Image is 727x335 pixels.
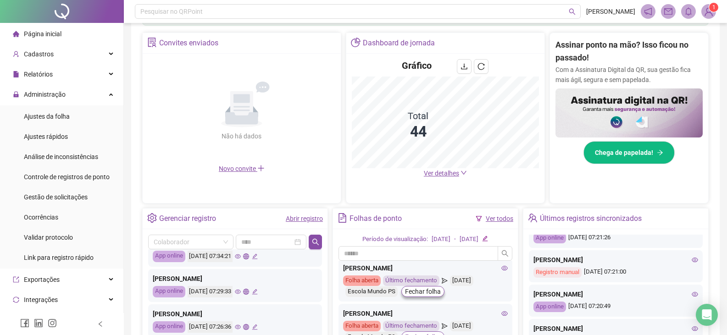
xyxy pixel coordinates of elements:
[97,321,104,327] span: left
[147,38,157,47] span: solution
[477,63,485,70] span: reload
[345,286,398,297] div: Escola Mundo PS
[24,214,58,221] span: Ocorrências
[252,324,258,330] span: edit
[461,170,467,176] span: down
[24,113,70,120] span: Ajustes da folha
[586,6,635,16] span: [PERSON_NAME]
[312,238,319,246] span: search
[24,173,110,181] span: Controle de registros de ponto
[13,91,19,98] span: lock
[24,71,53,78] span: Relatórios
[460,235,478,244] div: [DATE]
[657,149,663,156] span: arrow-right
[401,286,444,297] button: Fechar folha
[533,233,566,243] div: App online
[533,302,698,312] div: [DATE] 07:20:49
[188,321,233,333] div: [DATE] 07:26:36
[363,35,435,51] div: Dashboard de jornada
[24,153,98,160] span: Análise de inconsistências
[24,254,94,261] span: Link para registro rápido
[200,131,284,141] div: Não há dados
[24,234,73,241] span: Validar protocolo
[533,302,566,312] div: App online
[583,141,675,164] button: Chega de papelada!
[692,257,698,263] span: eye
[351,38,361,47] span: pie-chart
[252,289,258,295] span: edit
[501,265,508,271] span: eye
[153,251,185,262] div: App online
[13,71,19,77] span: file
[432,235,450,244] div: [DATE]
[252,253,258,259] span: edit
[709,3,718,12] sup: Atualize o seu contato no menu Meus Dados
[24,91,66,98] span: Administração
[24,193,88,201] span: Gestão de solicitações
[34,319,43,328] span: linkedin
[235,253,241,259] span: eye
[153,321,185,333] div: App online
[147,213,157,223] span: setting
[482,236,488,242] span: edit
[501,250,509,257] span: search
[533,267,582,278] div: Registro manual
[153,286,185,297] div: App online
[13,31,19,37] span: home
[644,7,652,16] span: notification
[533,267,698,278] div: [DATE] 07:21:00
[555,65,703,85] p: Com a Assinatura Digital da QR, sua gestão fica mais ágil, segura e sem papelada.
[219,165,265,172] span: Novo convite
[664,7,672,16] span: mail
[24,133,68,140] span: Ajustes rápidos
[13,276,19,283] span: export
[533,324,698,334] div: [PERSON_NAME]
[243,289,249,295] span: global
[405,286,441,297] span: Fechar folha
[159,35,218,51] div: Convites enviados
[343,308,508,319] div: [PERSON_NAME]
[476,215,482,222] span: filter
[338,213,347,223] span: file-text
[20,319,29,328] span: facebook
[461,63,468,70] span: download
[24,30,61,38] span: Página inicial
[595,148,653,158] span: Chega de papelada!
[243,253,249,259] span: global
[533,255,698,265] div: [PERSON_NAME]
[424,170,467,177] a: Ver detalhes down
[24,50,54,58] span: Cadastros
[24,276,60,283] span: Exportações
[424,170,459,177] span: Ver detalhes
[13,297,19,303] span: sync
[533,289,698,299] div: [PERSON_NAME]
[454,235,456,244] div: -
[533,233,698,243] div: [DATE] 07:21:26
[153,274,317,284] div: [PERSON_NAME]
[257,165,265,172] span: plus
[450,275,473,286] div: [DATE]
[343,263,508,273] div: [PERSON_NAME]
[343,321,381,331] div: Folha aberta
[555,88,703,137] img: banner%2F02c71560-61a6-44d4-94b9-c8ab97240462.png
[235,324,241,330] span: eye
[402,59,432,72] h4: Gráfico
[540,211,642,226] div: Últimos registros sincronizados
[555,38,703,65] h2: Assinar ponto na mão? Isso ficou no passado!
[692,291,698,297] span: eye
[383,321,439,331] div: Último fechamento
[235,289,241,295] span: eye
[712,4,716,11] span: 1
[24,296,58,303] span: Integrações
[243,324,249,330] span: global
[528,213,538,223] span: team
[692,325,698,332] span: eye
[286,215,323,222] a: Abrir registro
[350,211,402,226] div: Folhas de ponto
[188,286,233,297] div: [DATE] 07:29:33
[159,211,216,226] div: Gerenciar registro
[442,275,448,286] span: send
[702,5,716,18] img: 89436
[569,8,576,15] span: search
[48,319,57,328] span: instagram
